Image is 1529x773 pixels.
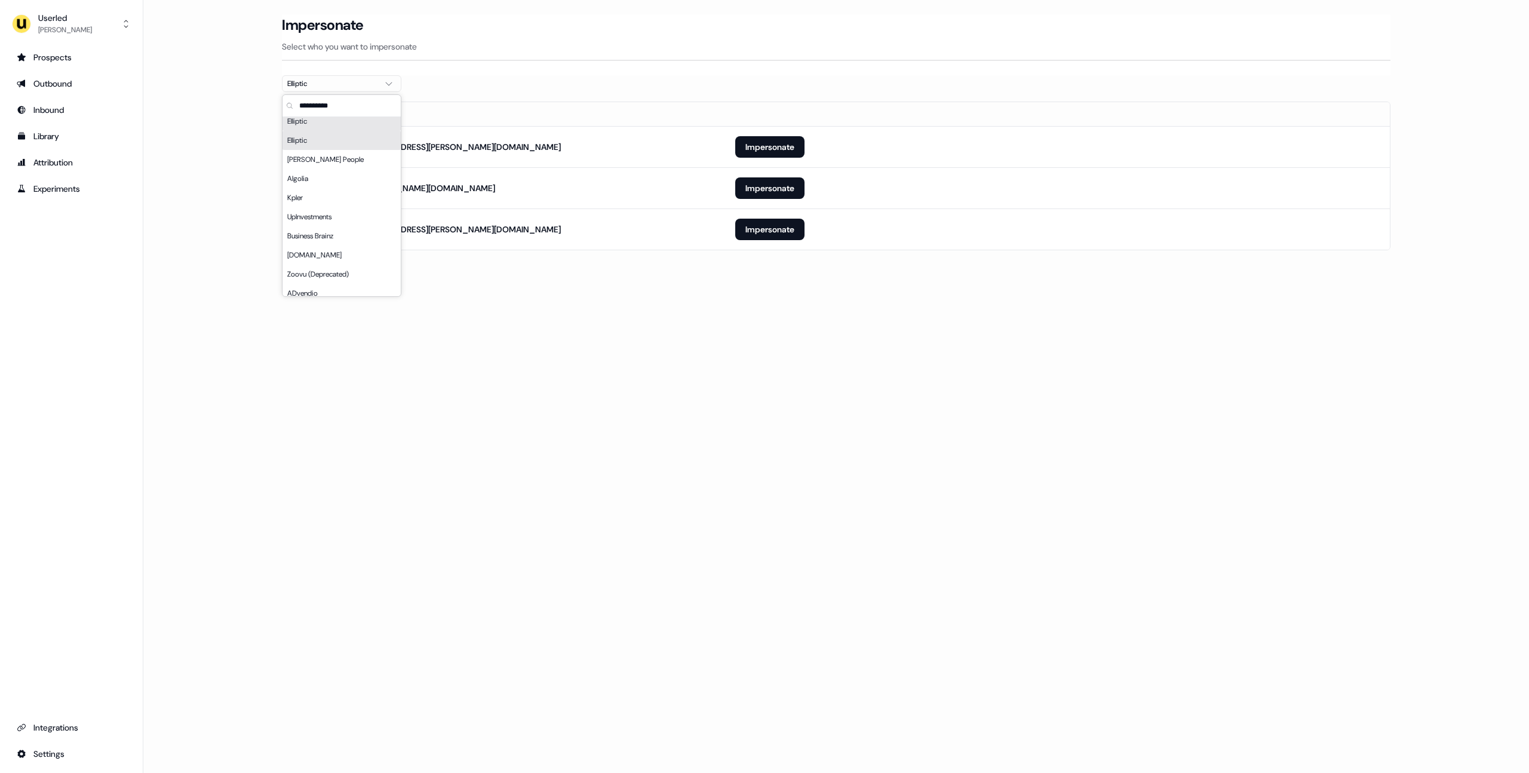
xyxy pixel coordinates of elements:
button: Impersonate [735,177,805,199]
a: Go to integrations [10,718,133,737]
a: Go to templates [10,127,133,146]
div: [DOMAIN_NAME] [283,246,401,265]
div: Outbound [17,78,126,90]
div: Suggestions [283,117,401,296]
div: Attribution [17,157,126,168]
div: Integrations [17,722,126,734]
button: Impersonate [735,219,805,240]
div: Prospects [17,51,126,63]
div: Elliptic [287,78,377,90]
h3: Impersonate [282,16,364,34]
a: Go to Inbound [10,100,133,119]
button: Userled[PERSON_NAME] [10,10,133,38]
button: Impersonate [735,136,805,158]
a: Go to prospects [10,48,133,67]
div: Experiments [17,183,126,195]
th: Email [283,102,726,126]
div: Userled [38,12,92,24]
div: Algolia [283,169,401,188]
div: Business Brainz [283,226,401,246]
div: Library [17,130,126,142]
a: Go to integrations [10,744,133,763]
a: Go to attribution [10,153,133,172]
div: ADvendio [283,284,401,303]
div: Inbound [17,104,126,116]
div: Settings [17,748,126,760]
button: Elliptic [282,75,401,92]
a: Go to outbound experience [10,74,133,93]
a: Go to experiments [10,179,133,198]
div: Kpler [283,188,401,207]
p: Select who you want to impersonate [282,41,1390,53]
div: UpInvestments [283,207,401,226]
div: [PERSON_NAME] [38,24,92,36]
div: Elliptic [283,112,401,131]
div: Elliptic [283,131,401,150]
div: [PERSON_NAME][EMAIL_ADDRESS][PERSON_NAME][DOMAIN_NAME] [292,141,561,153]
div: Zoovu (Deprecated) [283,265,401,284]
div: [PERSON_NAME] People [283,150,401,169]
div: [PERSON_NAME][EMAIL_ADDRESS][PERSON_NAME][DOMAIN_NAME] [292,223,561,235]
